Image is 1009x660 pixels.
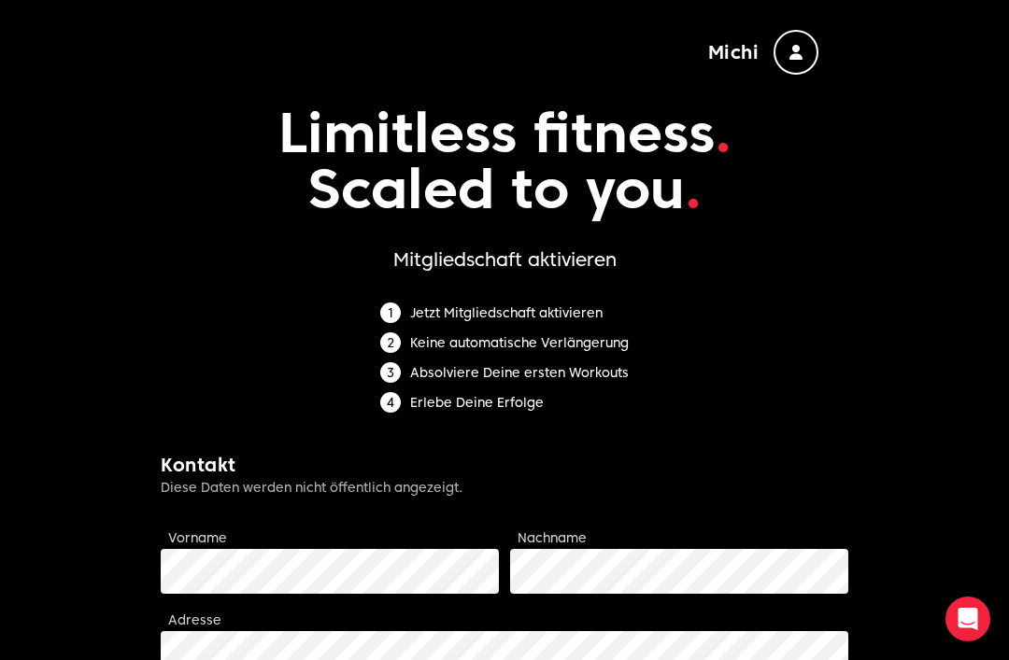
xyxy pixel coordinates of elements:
li: Jetzt Mitgliedschaft aktivieren [380,302,629,323]
p: Diese Daten werden nicht öffentlich angezeigt. [161,478,848,497]
span: . [685,154,702,222]
span: . [715,98,732,166]
p: Limitless fitness Scaled to you [161,75,848,246]
h2: Kontakt [161,452,848,478]
li: Erlebe Deine Erfolge [380,392,629,413]
div: Open Intercom Messenger [945,597,990,641]
label: Nachname [518,530,587,545]
h1: Mitgliedschaft aktivieren [161,246,848,273]
label: Adresse [168,612,221,627]
li: Absolviere Deine ersten Workouts [380,362,629,383]
label: Vorname [168,530,227,545]
li: Keine automatische Verlängerung [380,332,629,353]
button: Michi [708,30,819,75]
span: Michi [708,39,760,65]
